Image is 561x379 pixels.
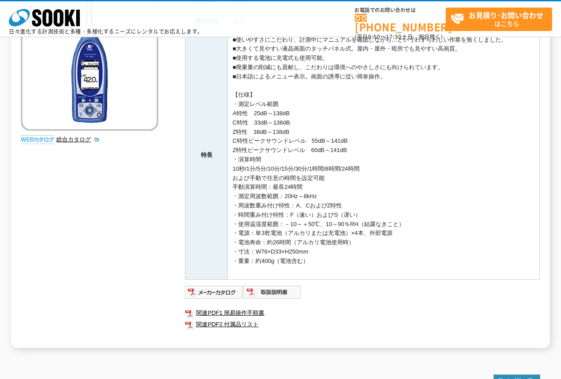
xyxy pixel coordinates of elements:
img: 取扱説明書 [243,285,301,299]
span: (平日 ～ 土日、祝日除く) [355,33,443,41]
span: はこちら [451,8,552,30]
img: メーカーカタログ [185,285,243,299]
a: 取扱説明書 [243,291,301,298]
a: [PHONE_NUMBER] [355,14,446,32]
a: 関連PDF2 付属品リスト [185,319,540,330]
a: メーカーカタログ [185,291,243,298]
p: 日々進化する計測技術と多種・多様化するニーズにレンタルでお応えします。 [9,29,203,34]
a: お見積り･お問い合わせはこちら [446,8,552,31]
span: お電話でのお問い合わせは [355,8,446,13]
span: 8:50 [368,33,381,41]
span: 17:30 [386,33,402,41]
th: 特長 [185,31,228,280]
strong: お見積り･お問い合わせ [469,10,543,20]
td: ■使いやすさにこだわり、計測中にマニュアルを確認しながら…というわずらわしい作業を無くしました。 ■大きくて見やすい液晶画面のタッチパネル式。屋内・屋外・暗所でも見やすい高画質。 ■使用する電池... [228,31,540,280]
a: 総合カタログ [56,136,100,143]
a: 関連PDF1 簡易操作手順書 [185,307,540,319]
img: webカタログ [21,135,54,144]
